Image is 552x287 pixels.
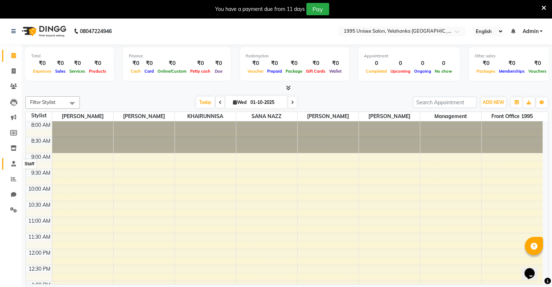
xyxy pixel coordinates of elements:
div: 10:00 AM [27,185,52,193]
span: KHAIRUNNISA [175,112,236,121]
div: 0 [412,59,433,68]
span: Management [420,112,481,121]
div: Appointment [364,53,454,59]
div: ₹0 [143,59,156,68]
input: 2025-10-01 [248,97,285,108]
div: 10:30 AM [27,201,52,209]
input: Search Appointment [413,97,477,108]
div: You have a payment due from 11 days [215,5,305,13]
div: ₹0 [31,59,53,68]
div: ₹0 [327,59,343,68]
span: Products [87,69,108,74]
div: ₹0 [475,59,497,68]
span: SANA NAZZ [236,112,297,121]
div: Staff [23,160,36,169]
div: 12:30 PM [27,265,52,273]
img: logo [19,21,68,41]
span: Prepaid [265,69,284,74]
span: Expenses [31,69,53,74]
span: [PERSON_NAME] [359,112,420,121]
span: Vouchers [527,69,548,74]
div: ₹0 [68,59,87,68]
div: 0 [389,59,412,68]
div: 8:30 AM [30,137,52,145]
span: Card [143,69,156,74]
span: Services [68,69,87,74]
span: Cash [129,69,143,74]
div: Redemption [246,53,343,59]
div: 9:00 AM [30,153,52,161]
span: Online/Custom [156,69,188,74]
span: Upcoming [389,69,412,74]
span: Front Office 1995 [482,112,543,121]
span: Memberships [497,69,527,74]
div: 12:00 PM [27,249,52,257]
div: 0 [433,59,454,68]
div: ₹0 [284,59,304,68]
div: 8:00 AM [30,121,52,129]
span: Wed [231,100,248,105]
span: Today [196,97,214,108]
div: Finance [129,53,225,59]
div: 0 [364,59,389,68]
span: Sales [53,69,68,74]
span: Packages [475,69,497,74]
span: No show [433,69,454,74]
div: ₹0 [53,59,68,68]
span: [PERSON_NAME] [298,112,359,121]
span: Petty cash [188,69,212,74]
div: 11:30 AM [27,233,52,241]
div: ₹0 [188,59,212,68]
span: ADD NEW [483,100,504,105]
div: ₹0 [497,59,527,68]
div: ₹0 [304,59,327,68]
div: Stylist [26,112,52,120]
div: ₹0 [129,59,143,68]
div: Total [31,53,108,59]
span: Completed [364,69,389,74]
span: [PERSON_NAME] [52,112,113,121]
span: Filter Stylist [30,99,56,105]
div: ₹0 [265,59,284,68]
b: 08047224946 [80,21,112,41]
span: Gift Cards [304,69,327,74]
span: Package [284,69,304,74]
div: ₹0 [527,59,548,68]
div: ₹0 [246,59,265,68]
span: Due [213,69,224,74]
div: ₹0 [212,59,225,68]
div: ₹0 [87,59,108,68]
span: Wallet [327,69,343,74]
button: ADD NEW [481,97,506,108]
div: 9:30 AM [30,169,52,177]
div: ₹0 [156,59,188,68]
span: Admin [522,28,538,35]
button: Pay [306,3,329,15]
span: Ongoing [412,69,433,74]
iframe: chat widget [522,258,545,280]
div: 11:00 AM [27,217,52,225]
span: Voucher [246,69,265,74]
span: [PERSON_NAME] [114,112,175,121]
